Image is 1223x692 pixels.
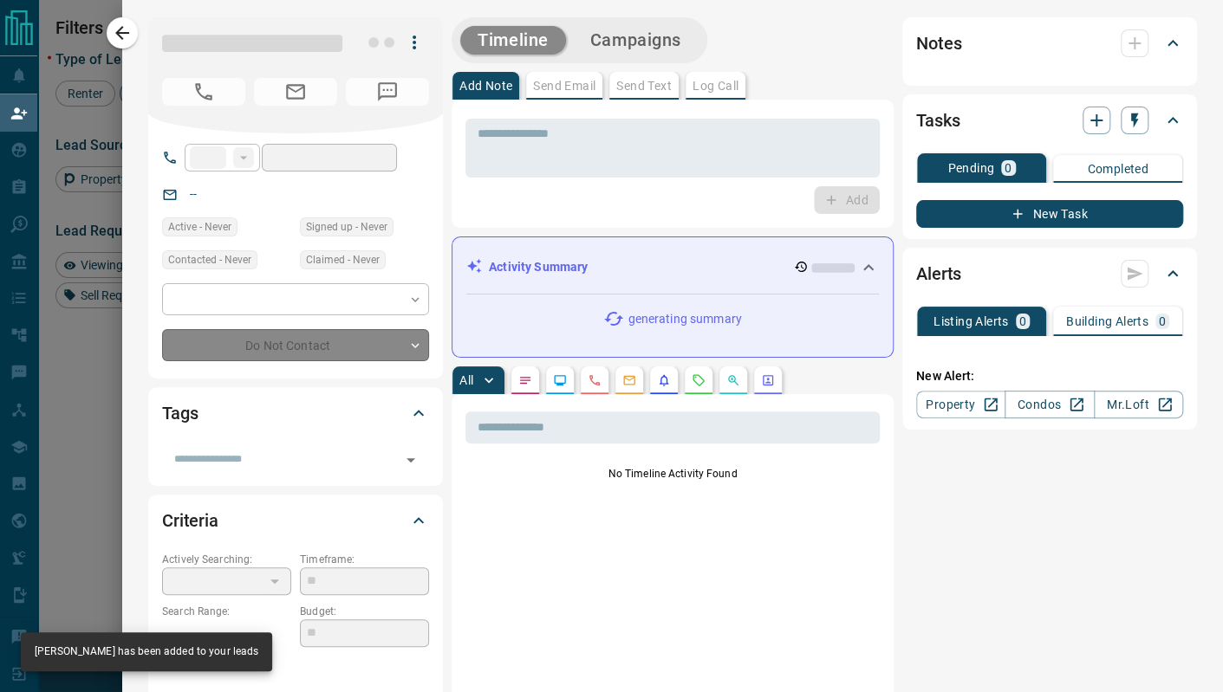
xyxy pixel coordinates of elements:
h2: Alerts [916,260,961,288]
h2: Tasks [916,107,960,134]
p: 0 [1159,315,1166,327]
h2: Criteria [162,507,218,534]
div: Activity Summary [466,251,879,283]
div: Tags [162,392,429,434]
p: generating summary [628,310,741,328]
p: Actively Searching: [162,552,291,567]
p: Budget: [300,604,429,619]
p: No Timeline Activity Found [465,466,880,482]
a: Property [916,391,1005,418]
svg: Lead Browsing Activity [553,373,567,387]
a: Mr.Loft [1094,391,1183,418]
p: Pending [947,162,994,174]
h2: Notes [916,29,961,57]
svg: Opportunities [726,373,740,387]
span: Contacted - Never [168,251,251,268]
svg: Requests [692,373,706,387]
p: All [459,374,473,386]
h2: Tags [162,399,198,427]
div: Notes [916,23,1183,64]
p: 0 [1005,162,1012,174]
span: No Email [254,78,337,106]
p: 0 [1019,315,1026,327]
svg: Notes [518,373,532,387]
svg: Listing Alerts [657,373,671,387]
button: Timeline [460,26,566,55]
div: Tasks [916,100,1183,141]
div: Criteria [162,500,429,541]
div: Do Not Contact [162,329,429,361]
span: Signed up - Never [306,218,387,236]
svg: Emails [622,373,636,387]
div: [PERSON_NAME] has been added to your leads [35,637,258,666]
svg: Agent Actions [761,373,775,387]
p: -- - -- [162,619,291,648]
button: Open [399,448,423,472]
a: Condos [1005,391,1094,418]
a: -- [190,187,197,201]
div: Alerts [916,253,1183,294]
span: No Number [346,78,429,106]
p: Timeframe: [300,552,429,567]
p: Activity Summary [489,258,588,276]
span: Claimed - Never [306,251,380,268]
svg: Calls [588,373,602,387]
p: Listing Alerts [934,315,1009,327]
button: Campaigns [573,26,699,55]
span: No Number [162,78,245,106]
button: New Task [916,200,1183,228]
p: Areas Searched: [162,656,429,672]
p: Add Note [459,80,512,92]
p: New Alert: [916,367,1183,385]
p: Completed [1087,163,1148,175]
p: Building Alerts [1066,315,1148,327]
span: Active - Never [168,218,231,236]
p: Search Range: [162,604,291,619]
